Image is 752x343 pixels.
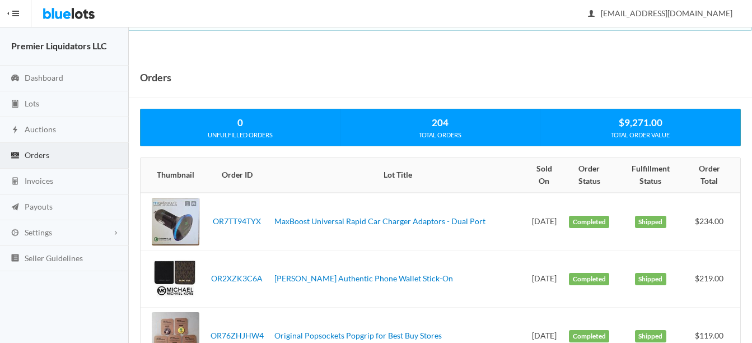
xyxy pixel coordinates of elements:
[25,253,83,263] span: Seller Guidelines
[270,158,526,193] th: Lot Title
[10,202,21,213] ion-icon: paper plane
[25,228,52,237] span: Settings
[540,130,740,140] div: TOTAL ORDER VALUE
[10,125,21,136] ion-icon: flash
[237,117,243,128] strong: 0
[10,228,21,239] ion-icon: cog
[340,130,540,140] div: TOTAL ORDERS
[569,273,609,285] label: Completed
[25,150,49,160] span: Orders
[25,176,53,186] span: Invoices
[526,193,563,251] td: [DATE]
[25,202,53,211] span: Payouts
[25,124,56,134] span: Auctions
[432,117,449,128] strong: 204
[588,8,732,18] span: [EMAIL_ADDRESS][DOMAIN_NAME]
[526,158,563,193] th: Sold On
[211,331,264,340] a: OR76ZHJHW4
[141,158,204,193] th: Thumbnail
[204,158,270,193] th: Order ID
[11,40,107,51] strong: Premier Liquidators LLC
[10,151,21,161] ion-icon: cash
[685,193,740,251] td: $234.00
[25,73,63,82] span: Dashboard
[562,158,615,193] th: Order Status
[25,99,39,108] span: Lots
[685,158,740,193] th: Order Total
[635,330,666,342] label: Shipped
[274,216,485,226] a: MaxBoost Universal Rapid Car Charger Adaptors - Dual Port
[213,216,261,226] a: OR7TT94TYX
[635,216,666,228] label: Shipped
[685,251,740,308] td: $219.00
[274,331,442,340] a: Original Popsockets Popgrip for Best Buy Stores
[635,273,666,285] label: Shipped
[586,9,597,20] ion-icon: person
[10,253,21,264] ion-icon: list box
[141,130,340,140] div: UNFULFILLED ORDERS
[10,99,21,110] ion-icon: clipboard
[526,251,563,308] td: [DATE]
[140,69,171,86] h1: Orders
[569,330,609,342] label: Completed
[569,216,609,228] label: Completed
[10,73,21,84] ion-icon: speedometer
[10,177,21,187] ion-icon: calculator
[211,274,263,283] a: OR2XZK3C6A
[619,117,662,128] strong: $9,271.00
[616,158,685,193] th: Fulfillment Status
[274,274,453,283] a: [PERSON_NAME] Authentic Phone Wallet Stick-On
